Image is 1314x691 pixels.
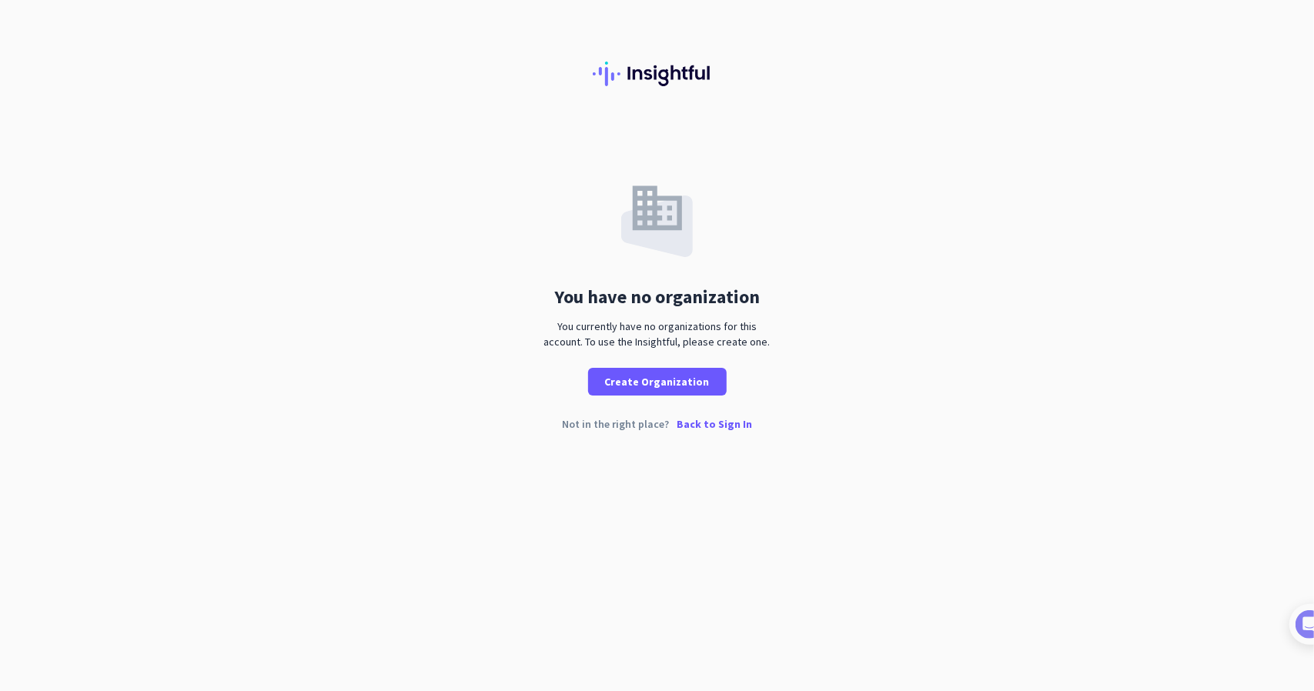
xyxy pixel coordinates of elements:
[538,319,777,349] div: You currently have no organizations for this account. To use the Insightful, please create one.
[588,368,727,396] button: Create Organization
[593,62,722,86] img: Insightful
[605,374,710,389] span: Create Organization
[677,419,752,429] p: Back to Sign In
[554,288,760,306] div: You have no organization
